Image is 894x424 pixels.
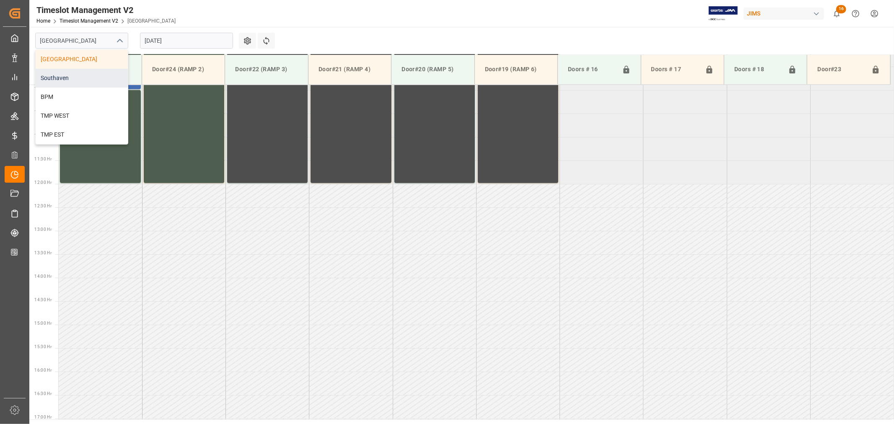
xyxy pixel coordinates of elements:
[149,62,218,77] div: Door#24 (RAMP 2)
[648,62,702,78] div: Doors # 17
[34,180,52,185] span: 12:00 Hr
[34,274,52,279] span: 14:00 Hr
[36,106,128,125] div: TMP WEST
[731,62,785,78] div: Doors # 18
[34,86,52,91] span: 10:00 Hr
[60,18,118,24] a: Timeslot Management V2
[113,34,125,47] button: close menu
[36,88,128,106] div: BPM
[565,62,618,78] div: Doors # 16
[846,4,865,23] button: Help Center
[34,110,52,114] span: 10:30 Hr
[315,62,384,77] div: Door#21 (RAMP 4)
[34,391,52,396] span: 16:30 Hr
[34,157,52,161] span: 11:30 Hr
[398,62,467,77] div: Door#20 (RAMP 5)
[34,204,52,208] span: 12:30 Hr
[34,251,52,255] span: 13:30 Hr
[36,50,128,69] div: [GEOGRAPHIC_DATA]
[744,5,827,21] button: JIMS
[814,62,868,78] div: Door#23
[232,62,301,77] div: Door#22 (RAMP 3)
[36,125,128,144] div: TMP EST
[34,321,52,326] span: 15:00 Hr
[34,227,52,232] span: 13:00 Hr
[744,8,824,20] div: JIMS
[36,18,50,24] a: Home
[34,368,52,372] span: 16:00 Hr
[36,69,128,88] div: Southaven
[34,133,52,138] span: 11:00 Hr
[140,33,233,49] input: MM-DD-YYYY
[827,4,846,23] button: show 16 new notifications
[36,4,176,16] div: Timeslot Management V2
[709,6,738,21] img: Exertis%20JAM%20-%20Email%20Logo.jpg_1722504956.jpg
[836,5,846,13] span: 16
[35,33,128,49] input: Type to search/select
[34,344,52,349] span: 15:30 Hr
[34,297,52,302] span: 14:30 Hr
[482,62,551,77] div: Door#19 (RAMP 6)
[34,415,52,419] span: 17:00 Hr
